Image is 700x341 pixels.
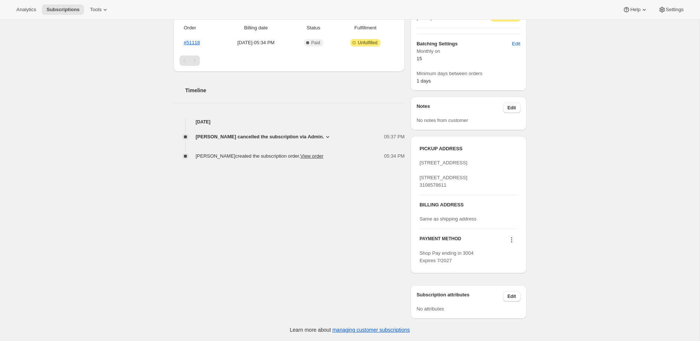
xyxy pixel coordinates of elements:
[417,306,444,312] span: No attributes
[512,40,520,48] span: Edit
[300,153,323,159] a: View order
[419,160,467,188] span: [STREET_ADDRESS] [STREET_ADDRESS] 3108578611
[179,20,220,36] th: Order
[419,201,517,209] h3: BILLING ADDRESS
[85,4,113,15] button: Tools
[290,326,410,334] p: Learn more about
[384,133,405,141] span: 05:37 PM
[337,24,394,32] span: Fulfillment
[419,236,461,246] h3: PAYMENT METHOD
[419,250,473,263] span: Shop Pay ending in 3004 Expires 7/2027
[196,133,332,141] button: [PERSON_NAME] cancelled the subscription via Admin.
[503,291,521,302] button: Edit
[12,4,40,15] button: Analytics
[185,87,405,94] h2: Timeline
[654,4,688,15] button: Settings
[221,39,290,46] span: [DATE] · 05:34 PM
[384,152,405,160] span: 05:34 PM
[419,216,476,222] span: Same as shipping address
[196,153,324,159] span: [PERSON_NAME] created the subscription order.
[184,40,200,45] a: #51118
[174,118,405,126] h4: [DATE]
[503,103,521,113] button: Edit
[221,24,290,32] span: Billing date
[417,48,520,55] span: Monthly on
[417,40,512,48] h6: Batching Settings
[417,118,468,123] span: No notes from customer
[196,133,324,141] span: [PERSON_NAME] cancelled the subscription via Admin.
[508,293,516,299] span: Edit
[358,40,377,46] span: Unfulfilled
[295,24,332,32] span: Status
[666,7,684,13] span: Settings
[332,327,410,333] a: managing customer subscriptions
[417,291,503,302] h3: Subscription attributes
[508,105,516,111] span: Edit
[417,78,431,84] span: 1 days
[618,4,652,15] button: Help
[630,7,640,13] span: Help
[16,7,36,13] span: Analytics
[417,103,503,113] h3: Notes
[179,55,399,66] nav: Pagination
[419,145,517,152] h3: PICKUP ADDRESS
[508,38,525,50] button: Edit
[46,7,80,13] span: Subscriptions
[417,56,422,61] span: 15
[42,4,84,15] button: Subscriptions
[90,7,101,13] span: Tools
[311,40,320,46] span: Paid
[417,70,520,77] span: Minimum days between orders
